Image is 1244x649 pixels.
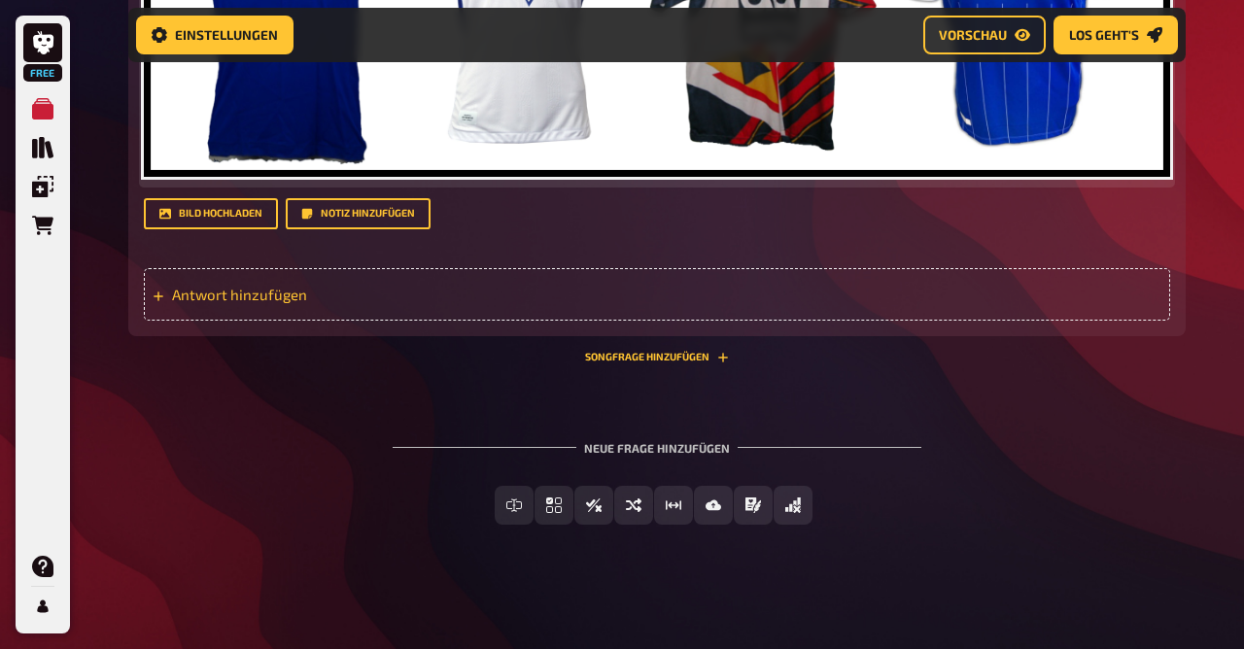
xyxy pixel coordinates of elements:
[734,486,773,525] button: Prosa (Langtext)
[1054,16,1178,54] button: Los geht's
[939,28,1007,42] span: Vorschau
[172,286,474,303] span: Antwort hinzufügen
[175,28,278,42] span: Einstellungen
[654,486,693,525] button: Schätzfrage
[923,16,1046,54] button: Vorschau
[614,486,653,525] button: Sortierfrage
[1069,28,1139,42] span: Los geht's
[585,352,729,363] button: Songfrage hinzufügen
[774,486,812,525] button: Offline Frage
[535,486,573,525] button: Einfachauswahl
[393,410,921,470] div: Neue Frage hinzufügen
[144,198,278,229] button: Bild hochladen
[25,67,60,79] span: Free
[286,198,431,229] button: Notiz hinzufügen
[574,486,613,525] button: Wahr / Falsch
[136,16,294,54] button: Einstellungen
[694,486,733,525] button: Bild-Antwort
[495,486,534,525] button: Freitext Eingabe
